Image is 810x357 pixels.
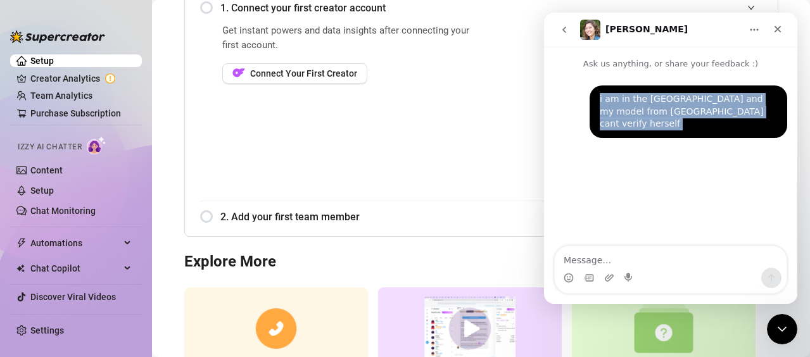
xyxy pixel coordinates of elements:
[222,63,478,84] a: OFConnect Your First Creator
[18,141,82,153] span: Izzy AI Chatter
[30,68,132,89] a: Creator Analytics exclamation-circle
[30,292,116,302] a: Discover Viral Videos
[30,108,121,118] a: Purchase Subscription
[30,233,120,253] span: Automations
[222,23,478,53] span: Get instant powers and data insights after connecting your first account.
[220,209,763,225] span: 2. Add your first team member
[30,185,54,196] a: Setup
[767,314,797,344] iframe: Intercom live chat
[232,66,245,79] img: OF
[222,63,367,84] button: OFConnect Your First Creator
[747,4,755,11] span: expanded
[544,13,797,304] iframe: Intercom live chat
[509,23,763,185] iframe: Add Creators
[16,264,25,273] img: Chat Copilot
[30,325,64,335] a: Settings
[30,258,120,279] span: Chat Copilot
[250,68,357,78] span: Connect Your First Creator
[10,30,105,43] img: logo-BBDzfeDw.svg
[184,252,778,272] h3: Explore More
[16,238,27,248] span: thunderbolt
[87,136,106,154] img: AI Chatter
[30,206,96,216] a: Chat Monitoring
[30,56,54,66] a: Setup
[30,91,92,101] a: Team Analytics
[200,201,763,232] div: 2. Add your first team member
[30,165,63,175] a: Content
